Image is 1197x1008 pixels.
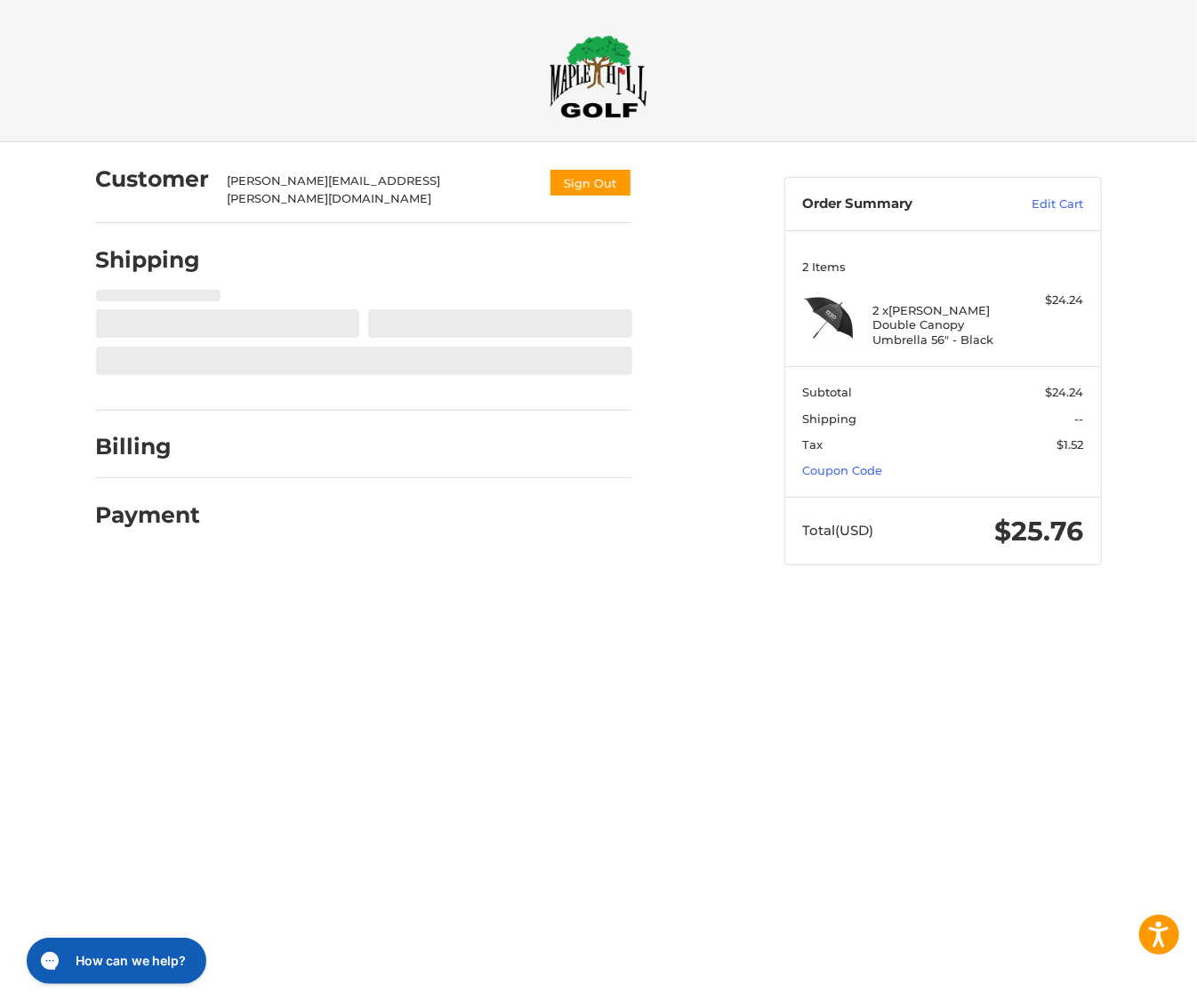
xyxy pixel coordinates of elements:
img: Maple Hill Golf [550,35,647,118]
h2: Billing [96,433,200,460]
iframe: Gorgias live chat messenger [18,932,211,990]
a: Edit Cart [993,196,1083,213]
div: $24.24 [1013,292,1083,309]
h2: Customer [96,165,210,193]
button: Sign Out [549,168,632,197]
span: Total (USD) [802,522,873,539]
h2: Shipping [96,246,201,274]
div: [PERSON_NAME][EMAIL_ADDRESS][PERSON_NAME][DOMAIN_NAME] [227,172,531,207]
h4: 2 x [PERSON_NAME] Double Canopy Umbrella 56" - Black [872,303,1008,347]
h3: 2 Items [802,260,1083,274]
span: Subtotal [802,385,852,399]
iframe: Google Customer Reviews [1050,960,1197,1008]
span: Shipping [802,412,856,426]
a: Coupon Code [802,463,882,477]
span: Tax [802,437,823,452]
span: -- [1074,412,1083,426]
span: $25.76 [994,515,1083,548]
h3: Order Summary [802,196,993,213]
span: $24.24 [1045,385,1083,399]
span: $1.52 [1056,437,1083,452]
h2: Payment [96,501,201,529]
